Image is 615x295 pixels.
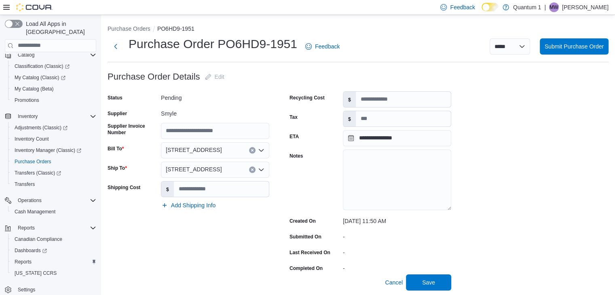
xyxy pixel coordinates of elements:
button: My Catalog (Beta) [8,83,99,95]
div: - [343,230,451,240]
label: Recycling Cost [290,95,325,101]
label: Bill To [108,145,124,152]
span: [STREET_ADDRESS] [166,145,222,155]
button: Clear input [249,147,256,154]
button: Catalog [2,49,99,61]
span: Adjustments (Classic) [15,124,68,131]
button: Inventory Count [8,133,99,145]
span: Canadian Compliance [15,236,62,242]
input: Press the down key to open a popover containing a calendar. [343,130,451,146]
span: Reports [11,257,96,267]
button: Purchase Orders [108,25,150,32]
img: Cova [16,3,53,11]
span: Cash Management [11,207,96,217]
span: Purchase Orders [15,158,51,165]
button: Submit Purchase Order [540,38,609,55]
span: Inventory [18,113,38,120]
span: Feedback [315,42,340,51]
span: Adjustments (Classic) [11,123,96,133]
button: Operations [15,196,45,205]
a: Reports [11,257,35,267]
span: Catalog [18,52,34,58]
span: Inventory [15,112,96,121]
a: Feedback [302,38,343,55]
a: Adjustments (Classic) [11,123,71,133]
button: PO6HD9-1951 [157,25,194,32]
span: Transfers (Classic) [11,168,96,178]
button: Inventory [15,112,41,121]
span: My Catalog (Beta) [15,86,54,92]
a: Dashboards [8,245,99,256]
button: Edit [202,69,228,85]
label: Shipping Cost [108,184,140,191]
a: Transfers (Classic) [8,167,99,179]
span: Classification (Classic) [11,61,96,71]
span: Settings [15,284,96,295]
button: Reports [15,223,38,233]
span: Inventory Manager (Classic) [11,145,96,155]
button: Catalog [15,50,38,60]
span: Edit [215,73,224,81]
a: Classification (Classic) [8,61,99,72]
button: Transfers [8,179,99,190]
label: $ [343,92,356,107]
span: Dark Mode [482,11,482,12]
span: Classification (Classic) [15,63,70,70]
a: Promotions [11,95,42,105]
a: Dashboards [11,246,50,255]
span: Catalog [15,50,96,60]
nav: An example of EuiBreadcrumbs [108,25,609,34]
div: Smyle [161,107,269,117]
span: Inventory Manager (Classic) [15,147,81,154]
span: Reports [15,223,96,233]
a: My Catalog (Classic) [8,72,99,83]
label: Created On [290,218,316,224]
span: Save [422,278,435,287]
div: - [343,246,451,256]
a: Transfers (Classic) [11,168,64,178]
button: Inventory [2,111,99,122]
a: Purchase Orders [11,157,55,166]
span: Settings [18,287,35,293]
span: Operations [15,196,96,205]
button: Purchase Orders [8,156,99,167]
a: My Catalog (Beta) [11,84,57,94]
button: Reports [8,256,99,268]
p: | [544,2,546,12]
label: Last Received On [290,249,330,256]
span: Inventory Count [11,134,96,144]
span: Feedback [450,3,475,11]
span: Reports [18,225,35,231]
span: My Catalog (Classic) [11,73,96,82]
span: Cancel [385,278,403,287]
span: My Catalog (Beta) [11,84,96,94]
span: Transfers [11,179,96,189]
span: Promotions [11,95,96,105]
a: Inventory Manager (Classic) [8,145,99,156]
button: Canadian Compliance [8,234,99,245]
span: MW [549,2,558,12]
button: Add Shipping Info [158,197,219,213]
span: Transfers [15,181,35,188]
button: Clear input [249,166,256,173]
button: Promotions [8,95,99,106]
span: Add Shipping Info [171,201,216,209]
span: [STREET_ADDRESS] [166,164,222,174]
span: Promotions [15,97,39,103]
span: Cash Management [15,209,55,215]
a: Inventory Count [11,134,52,144]
label: $ [343,111,356,126]
a: Canadian Compliance [11,234,66,244]
button: Save [406,274,451,291]
label: $ [161,181,174,197]
button: [US_STATE] CCRS [8,268,99,279]
label: Notes [290,153,303,159]
span: Inventory Count [15,136,49,142]
button: Operations [2,195,99,206]
div: [DATE] 11:50 AM [343,215,451,224]
button: Cancel [382,274,406,291]
a: My Catalog (Classic) [11,73,69,82]
a: Inventory Manager (Classic) [11,145,85,155]
label: Ship To [108,165,127,171]
span: Submit Purchase Order [545,42,604,51]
